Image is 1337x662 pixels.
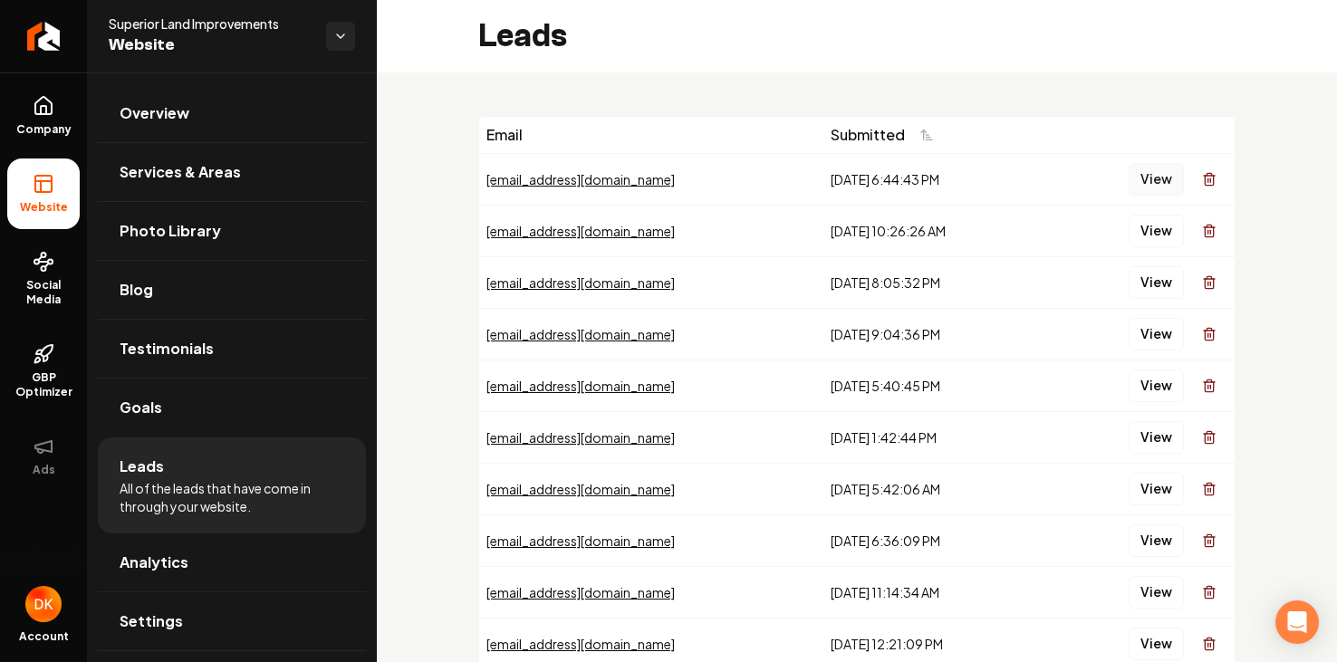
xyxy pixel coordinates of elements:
button: View [1129,576,1184,609]
button: View [1129,628,1184,660]
span: Account [19,629,69,644]
div: [EMAIL_ADDRESS][DOMAIN_NAME] [486,583,816,601]
span: Ads [25,463,63,477]
button: View [1129,266,1184,299]
div: [EMAIL_ADDRESS][DOMAIN_NAME] [486,273,816,292]
a: Services & Areas [98,143,366,201]
div: [EMAIL_ADDRESS][DOMAIN_NAME] [486,480,816,498]
div: [DATE] 1:42:44 PM [831,428,1035,446]
a: Analytics [98,533,366,591]
button: View [1129,421,1184,454]
span: Website [109,33,312,58]
span: Settings [120,610,183,632]
a: Company [7,81,80,151]
span: Website [13,200,75,215]
div: [EMAIL_ADDRESS][DOMAIN_NAME] [486,428,816,446]
button: Open user button [25,586,62,622]
span: Social Media [7,278,80,307]
button: View [1129,369,1184,402]
button: View [1129,318,1184,350]
a: Social Media [7,236,80,321]
button: Submitted [831,119,945,151]
div: [DATE] 6:36:09 PM [831,532,1035,550]
span: Superior Land Improvements [109,14,312,33]
a: Settings [98,592,366,650]
h2: Leads [478,18,567,54]
span: All of the leads that have come in through your website. [120,479,344,515]
button: View [1129,163,1184,196]
a: GBP Optimizer [7,329,80,414]
span: Goals [120,397,162,418]
span: Company [9,122,79,137]
div: Open Intercom Messenger [1275,600,1319,644]
div: [DATE] 12:21:09 PM [831,635,1035,653]
div: [DATE] 11:14:34 AM [831,583,1035,601]
div: [DATE] 10:26:26 AM [831,222,1035,240]
a: Goals [98,379,366,437]
span: GBP Optimizer [7,370,80,399]
div: [DATE] 5:40:45 PM [831,377,1035,395]
span: Submitted [831,124,905,146]
a: Testimonials [98,320,366,378]
button: Ads [7,421,80,492]
div: [EMAIL_ADDRESS][DOMAIN_NAME] [486,377,816,395]
div: [EMAIL_ADDRESS][DOMAIN_NAME] [486,170,816,188]
div: [DATE] 6:44:43 PM [831,170,1035,188]
span: Blog [120,279,153,301]
span: Leads [120,456,164,477]
a: Overview [98,84,366,142]
div: [DATE] 5:42:06 AM [831,480,1035,498]
img: Rebolt Logo [27,22,61,51]
span: Analytics [120,552,188,573]
div: [EMAIL_ADDRESS][DOMAIN_NAME] [486,635,816,653]
div: [EMAIL_ADDRESS][DOMAIN_NAME] [486,325,816,343]
button: View [1129,215,1184,247]
span: Photo Library [120,220,221,242]
img: Diane Keranen [25,586,62,622]
a: Photo Library [98,202,366,260]
div: Email [486,124,816,146]
div: [DATE] 8:05:32 PM [831,273,1035,292]
div: [EMAIL_ADDRESS][DOMAIN_NAME] [486,532,816,550]
button: View [1129,473,1184,505]
div: [DATE] 9:04:36 PM [831,325,1035,343]
button: View [1129,524,1184,557]
div: [EMAIL_ADDRESS][DOMAIN_NAME] [486,222,816,240]
span: Services & Areas [120,161,241,183]
span: Overview [120,102,189,124]
a: Blog [98,261,366,319]
span: Testimonials [120,338,214,360]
